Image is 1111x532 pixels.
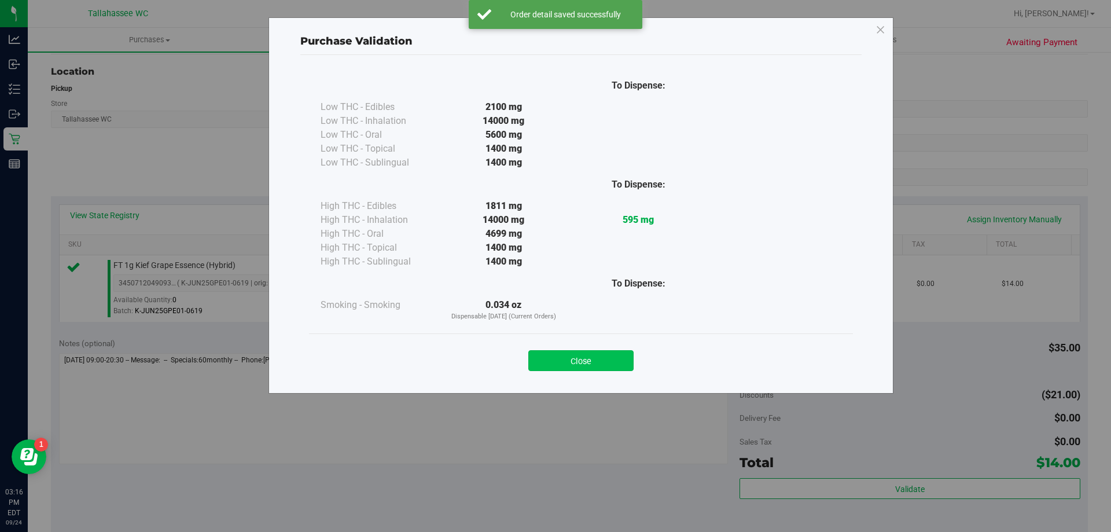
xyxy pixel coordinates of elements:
div: 5600 mg [436,128,571,142]
strong: 595 mg [623,214,654,225]
div: Low THC - Edibles [321,100,436,114]
div: Low THC - Inhalation [321,114,436,128]
div: High THC - Oral [321,227,436,241]
div: Low THC - Oral [321,128,436,142]
div: 1811 mg [436,199,571,213]
div: To Dispense: [571,79,706,93]
div: High THC - Edibles [321,199,436,213]
div: 14000 mg [436,114,571,128]
div: High THC - Inhalation [321,213,436,227]
div: 4699 mg [436,227,571,241]
div: To Dispense: [571,178,706,192]
iframe: Resource center [12,439,46,474]
button: Close [528,350,634,371]
div: Smoking - Smoking [321,298,436,312]
p: Dispensable [DATE] (Current Orders) [436,312,571,322]
div: 1400 mg [436,156,571,170]
iframe: Resource center unread badge [34,438,48,452]
div: High THC - Topical [321,241,436,255]
span: Purchase Validation [300,35,413,47]
div: 1400 mg [436,241,571,255]
div: Order detail saved successfully [498,9,634,20]
div: Low THC - Sublingual [321,156,436,170]
div: 0.034 oz [436,298,571,322]
div: 1400 mg [436,255,571,269]
div: 2100 mg [436,100,571,114]
div: High THC - Sublingual [321,255,436,269]
div: Low THC - Topical [321,142,436,156]
div: 1400 mg [436,142,571,156]
div: 14000 mg [436,213,571,227]
div: To Dispense: [571,277,706,291]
